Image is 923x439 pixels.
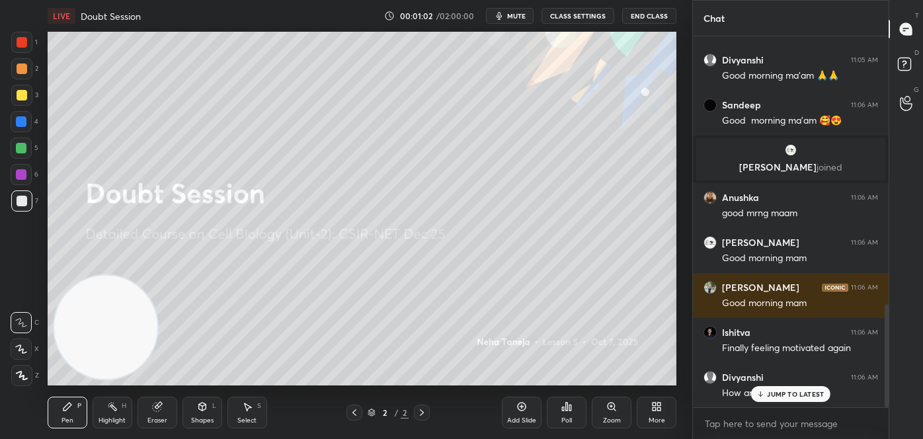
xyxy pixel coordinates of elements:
img: c2387b2a4ee44a22b14e0786c91f7114.jpg [703,191,717,204]
div: Good morning mam [722,252,878,265]
div: 1 [11,32,38,53]
span: mute [507,11,526,20]
div: Poll [561,417,572,424]
div: L [212,403,216,409]
div: How are you ma'am 💓 [722,387,878,400]
h6: [PERSON_NAME] [722,282,799,294]
div: Finally feeling motivated again [722,342,878,355]
div: Pen [61,417,73,424]
div: More [649,417,665,424]
div: 2 [11,58,38,79]
p: D [914,48,919,58]
div: Select [237,417,257,424]
p: JUMP TO LATEST [767,390,824,398]
img: 08209ed621b14c5882fa8a01680fa154.jpg [703,281,717,294]
div: S [257,403,261,409]
div: Z [11,365,39,386]
button: End Class [622,8,676,24]
div: 11:06 AM [851,101,878,109]
h6: Ishitva [722,327,750,339]
div: 11:05 AM [851,56,878,64]
div: 2 [401,407,409,419]
img: ccfe3c78315544f288e9cf8253acebe3.jpg [784,143,797,157]
h6: Anushka [722,192,759,204]
img: iconic-dark.1390631f.png [822,284,848,292]
img: default.png [703,371,717,384]
div: 11:06 AM [851,284,878,292]
p: T [915,11,919,20]
p: [PERSON_NAME] [704,162,877,173]
p: G [914,85,919,95]
div: 5 [11,138,38,159]
div: 7 [11,190,38,212]
h6: Divyanshi [722,54,764,66]
div: 2 [378,409,391,417]
p: Chat [693,1,735,36]
div: LIVE [48,8,75,24]
div: 11:06 AM [851,374,878,381]
img: 3 [703,99,717,112]
div: Eraser [147,417,167,424]
div: P [77,403,81,409]
div: Highlight [99,417,126,424]
div: 11:06 AM [851,239,878,247]
h6: Sandeep [722,99,761,111]
div: Shapes [191,417,214,424]
button: CLASS SETTINGS [542,8,614,24]
div: / [394,409,398,417]
div: Add Slide [507,417,536,424]
div: grid [693,36,889,407]
button: mute [486,8,534,24]
div: 11:06 AM [851,329,878,337]
h6: Divyanshi [722,372,764,383]
img: c952e13a6eee4e0e8f41ae3a27fa18c8.jpg [703,326,717,339]
span: joined [817,161,842,173]
h4: Doubt Session [81,10,141,22]
div: Good morning ma'am 🥰😍 [722,114,878,128]
img: default.png [703,54,717,67]
div: 6 [11,164,38,185]
div: 4 [11,111,38,132]
div: Zoom [603,417,621,424]
div: 3 [11,85,38,106]
div: 11:06 AM [851,194,878,202]
div: H [122,403,126,409]
div: Good morning ma'am 🙏🙏 [722,69,878,83]
div: X [11,339,39,360]
h6: [PERSON_NAME] [722,237,799,249]
div: good mrng maam [722,207,878,220]
img: ccfe3c78315544f288e9cf8253acebe3.jpg [703,236,717,249]
div: C [11,312,39,333]
div: Good morning mam [722,297,878,310]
